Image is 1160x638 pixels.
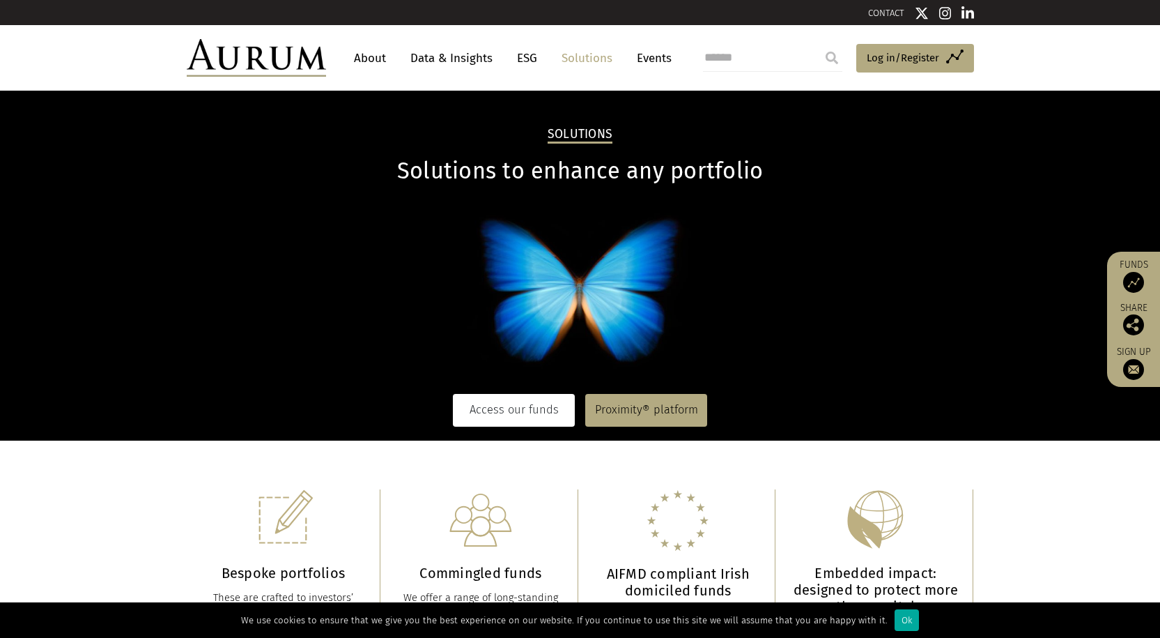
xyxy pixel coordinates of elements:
[548,127,612,144] h2: Solutions
[1114,346,1153,380] a: Sign up
[585,394,707,426] a: Proximity® platform
[793,565,959,615] h3: Embedded impact: designed to protect more than capital
[555,45,619,71] a: Solutions
[187,158,974,185] h1: Solutions to enhance any portfolio
[939,6,952,20] img: Instagram icon
[1123,359,1144,380] img: Sign up to our newsletter
[961,6,974,20] img: Linkedin icon
[868,8,904,18] a: CONTACT
[398,565,564,582] h3: Commingled funds
[818,44,846,72] input: Submit
[867,50,939,66] span: Log in/Register
[1123,314,1144,335] img: Share this post
[201,565,366,582] h3: Bespoke portfolios
[1114,303,1153,335] div: Share
[1123,272,1144,293] img: Access Funds
[347,45,393,71] a: About
[596,565,761,599] h3: AIFMD compliant Irish domiciled funds
[856,44,974,73] a: Log in/Register
[895,609,919,631] div: Ok
[1114,259,1153,293] a: Funds
[403,45,500,71] a: Data & Insights
[453,394,575,426] a: Access our funds
[915,6,929,20] img: Twitter icon
[510,45,544,71] a: ESG
[187,39,326,77] img: Aurum
[630,45,672,71] a: Events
